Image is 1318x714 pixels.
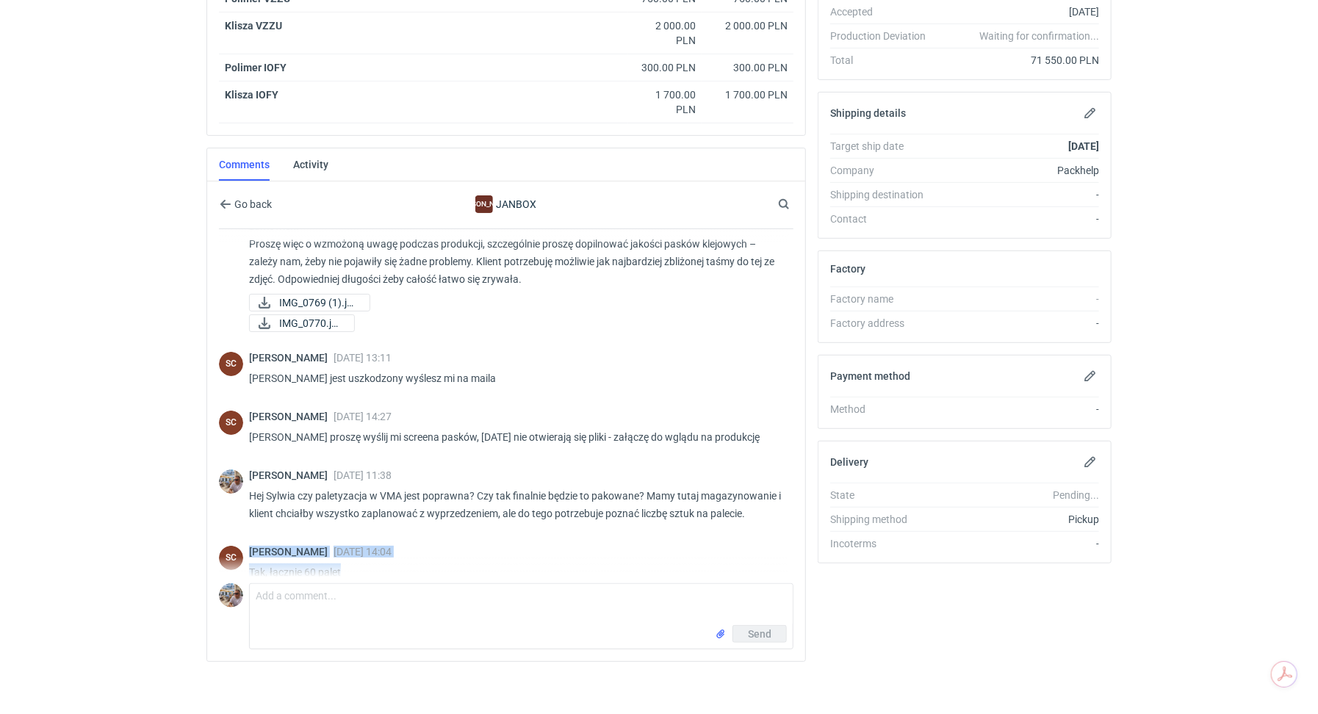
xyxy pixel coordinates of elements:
[249,546,334,558] span: [PERSON_NAME]
[249,182,782,288] p: Cześć Sylwia, zamówienie do wyceny CALN-5 i CALN-6. To bardzo ważna dla [PERSON_NAME] produkcja, ...
[249,487,782,522] p: Hej Sylwia czy paletyzacja w VMA jest poprawna? Czy tak finalnie będzie to pakowane? Mamy tutaj m...
[937,163,1099,178] div: Packhelp
[634,18,696,48] div: 2 000.00 PLN
[830,212,937,226] div: Contact
[830,53,937,68] div: Total
[1081,104,1099,122] button: Edit shipping details
[830,4,937,19] div: Accepted
[707,18,788,33] div: 2 000.00 PLN
[475,195,493,213] figcaption: [PERSON_NAME]
[707,60,788,75] div: 300.00 PLN
[249,411,334,422] span: [PERSON_NAME]
[249,369,782,387] p: [PERSON_NAME] jest uszkodzony wyślesz mi na maila
[937,536,1099,551] div: -
[219,411,243,435] div: Sylwia Cichórz
[830,536,937,551] div: Incoterms
[219,546,243,570] div: Sylwia Cichórz
[634,60,696,75] div: 300.00 PLN
[219,352,243,376] figcaption: SC
[334,411,392,422] span: [DATE] 14:27
[475,195,493,213] div: JANBOX
[830,29,937,43] div: Production Deviation
[830,139,937,154] div: Target ship date
[225,20,282,32] strong: Klisza VZZU
[279,315,342,331] span: IMG_0770.jpeg
[249,428,782,446] p: [PERSON_NAME] proszę wyślij mi screena pasków, [DATE] nie otwierają się pliki - załączę do wglądu...
[1081,453,1099,471] button: Edit delivery details
[249,563,782,581] p: Tak, łącznie 60 palet
[979,29,1099,43] em: Waiting for confirmation...
[830,456,868,468] h2: Delivery
[707,87,788,102] div: 1 700.00 PLN
[937,4,1099,19] div: [DATE]
[830,402,937,416] div: Method
[386,195,627,213] div: JANBOX
[1081,367,1099,385] button: Edit payment method
[293,148,328,181] a: Activity
[937,316,1099,331] div: -
[249,469,334,481] span: [PERSON_NAME]
[1068,140,1099,152] strong: [DATE]
[937,402,1099,416] div: -
[249,294,370,311] a: IMG_0769 (1).jpeg
[937,212,1099,226] div: -
[249,314,355,332] a: IMG_0770.jpeg
[775,195,822,213] input: Search
[219,546,243,570] figcaption: SC
[732,625,787,643] button: Send
[830,292,937,306] div: Factory name
[937,187,1099,202] div: -
[219,411,243,435] figcaption: SC
[748,629,771,639] span: Send
[225,89,278,101] strong: Klisza IOFY
[830,263,865,275] h2: Factory
[830,488,937,502] div: State
[830,107,906,119] h2: Shipping details
[219,469,243,494] img: Michał Palasek
[231,199,272,209] span: Go back
[830,163,937,178] div: Company
[219,583,243,607] img: Michał Palasek
[279,295,358,311] span: IMG_0769 (1).jpeg
[1053,489,1099,501] em: Pending...
[334,352,392,364] span: [DATE] 13:11
[219,195,273,213] button: Go back
[249,352,334,364] span: [PERSON_NAME]
[830,187,937,202] div: Shipping destination
[830,316,937,331] div: Factory address
[937,292,1099,306] div: -
[225,62,287,73] strong: Polimer IOFY
[830,512,937,527] div: Shipping method
[219,148,270,181] a: Comments
[634,87,696,117] div: 1 700.00 PLN
[937,53,1099,68] div: 71 550.00 PLN
[219,352,243,376] div: Sylwia Cichórz
[937,512,1099,527] div: Pickup
[830,370,910,382] h2: Payment method
[334,469,392,481] span: [DATE] 11:38
[334,546,392,558] span: [DATE] 14:04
